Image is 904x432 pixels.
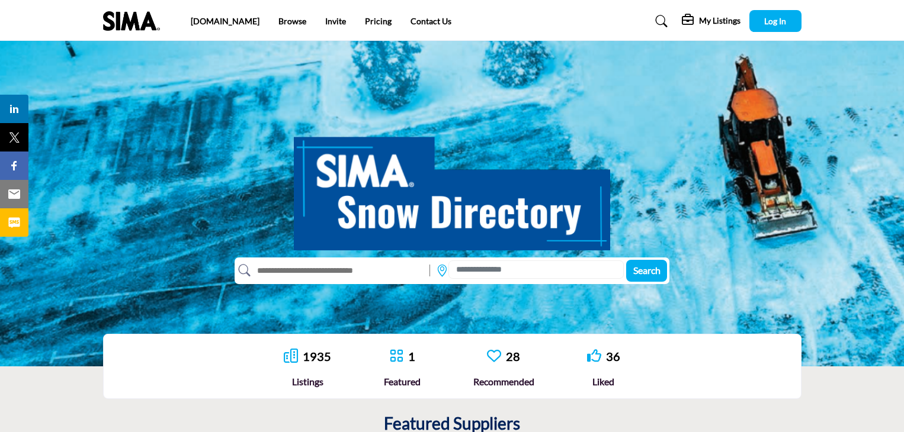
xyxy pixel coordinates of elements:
[408,349,415,363] a: 1
[506,349,520,363] a: 28
[699,15,740,26] h5: My Listings
[411,16,451,26] a: Contact Us
[764,16,786,26] span: Log In
[294,124,610,250] img: SIMA Snow Directory
[427,262,433,279] img: Rectangle%203585.svg
[278,16,306,26] a: Browse
[587,375,620,389] div: Liked
[473,375,534,389] div: Recommended
[325,16,346,26] a: Invite
[365,16,392,26] a: Pricing
[633,265,661,276] span: Search
[389,349,403,365] a: Go to Featured
[749,10,802,32] button: Log In
[682,14,740,28] div: My Listings
[284,375,331,389] div: Listings
[384,375,421,389] div: Featured
[606,349,620,363] a: 36
[103,11,166,31] img: Site Logo
[626,260,667,282] button: Search
[303,349,331,363] a: 1935
[644,12,675,31] a: Search
[487,349,501,365] a: Go to Recommended
[587,349,601,363] i: Go to Liked
[191,16,259,26] a: [DOMAIN_NAME]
